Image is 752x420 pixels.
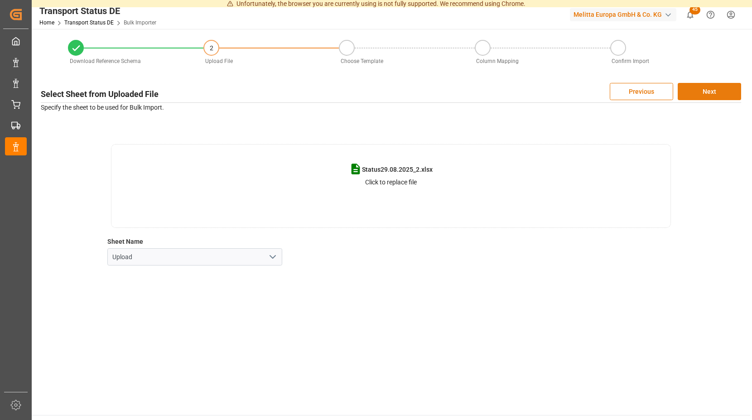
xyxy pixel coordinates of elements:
p: Specify the sheet to be used for Bulk Import. [41,103,741,112]
button: Help Center [700,5,721,25]
span: 45 [689,5,700,14]
button: open menu [265,250,279,264]
p: Click to replace file [365,178,417,187]
span: Choose Template [341,58,383,64]
label: Sheet Name [107,237,143,246]
span: Column Mapping [476,58,519,64]
div: 2 [204,41,218,56]
button: show 45 new notifications [680,5,700,25]
div: Transport Status DE [39,4,156,18]
span: Upload File [205,58,233,64]
h3: Select Sheet from Uploaded File [41,88,159,100]
span: Status29.08.2025_2.xlsx [362,165,433,174]
button: Melitta Europa GmbH & Co. KG [570,6,680,23]
button: Next [678,83,741,100]
a: Transport Status DE [64,19,114,26]
div: Status29.08.2025_2.xlsxClick to replace file [111,144,671,228]
span: Download Reference Schema [70,58,141,64]
div: Melitta Europa GmbH & Co. KG [570,8,676,21]
button: Previous [610,83,673,100]
input: Select option [107,248,283,266]
a: Home [39,19,54,26]
span: Confirm Import [612,58,649,64]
